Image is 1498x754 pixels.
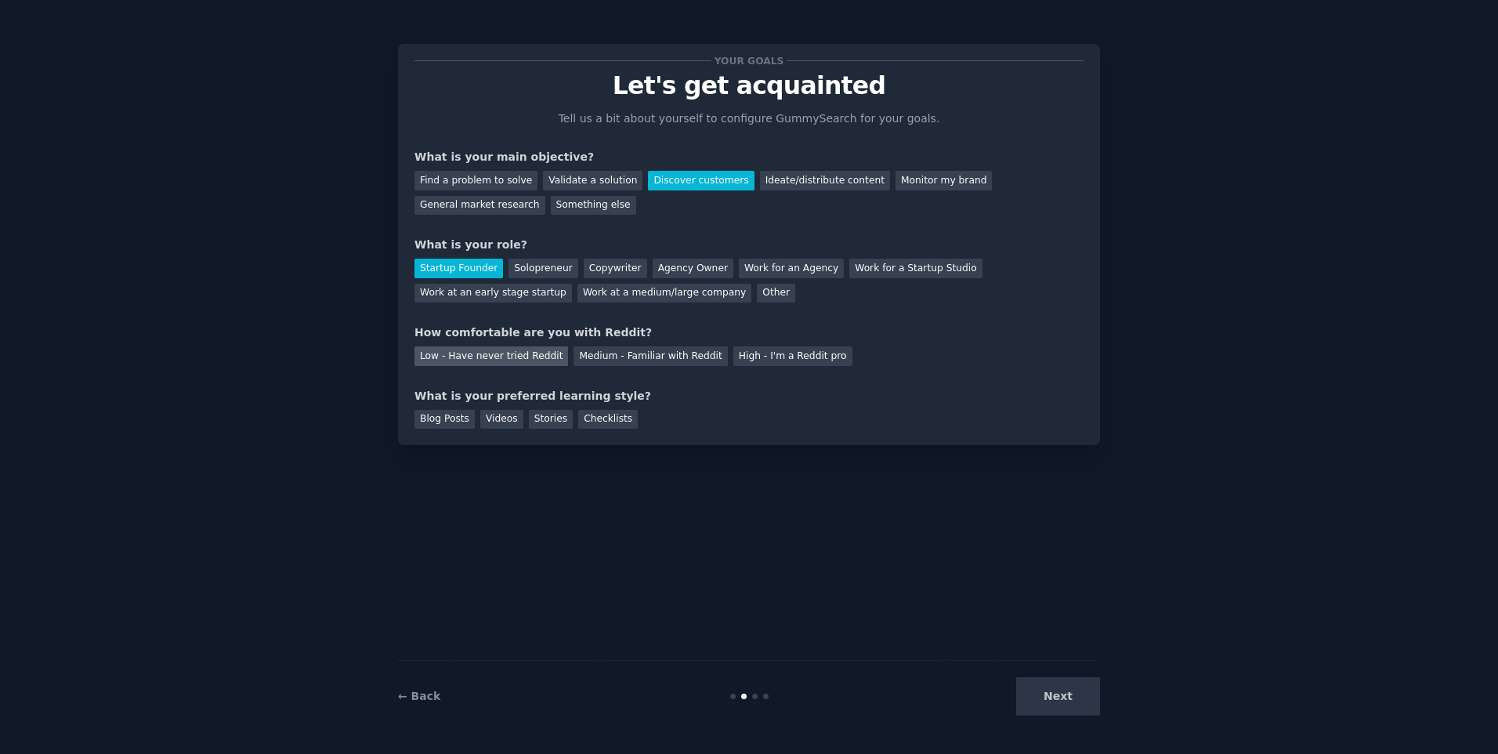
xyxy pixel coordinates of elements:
[733,346,852,366] div: High - I'm a Reddit pro
[757,284,795,303] div: Other
[480,410,523,430] div: Videos
[577,284,751,303] div: Work at a medium/large company
[414,410,475,430] div: Blog Posts
[398,690,440,702] a: ← Back
[551,196,636,216] div: Something else
[896,171,992,190] div: Monitor my brand
[414,149,1084,165] div: What is your main objective?
[414,324,1084,341] div: How comfortable are you with Reddit?
[711,53,787,69] span: Your goals
[552,111,946,127] p: Tell us a bit about yourself to configure GummySearch for your goals.
[648,171,754,190] div: Discover customers
[508,259,577,278] div: Solopreneur
[414,196,545,216] div: General market research
[414,237,1084,253] div: What is your role?
[414,346,568,366] div: Low - Have never tried Reddit
[414,171,537,190] div: Find a problem to solve
[760,171,890,190] div: Ideate/distribute content
[578,410,638,430] div: Checklists
[543,171,642,190] div: Validate a solution
[414,284,572,303] div: Work at an early stage startup
[653,259,733,278] div: Agency Owner
[849,259,982,278] div: Work for a Startup Studio
[574,346,727,366] div: Medium - Familiar with Reddit
[584,259,647,278] div: Copywriter
[529,410,573,430] div: Stories
[414,72,1084,100] p: Let's get acquainted
[414,388,1084,404] div: What is your preferred learning style?
[739,259,844,278] div: Work for an Agency
[414,259,503,278] div: Startup Founder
